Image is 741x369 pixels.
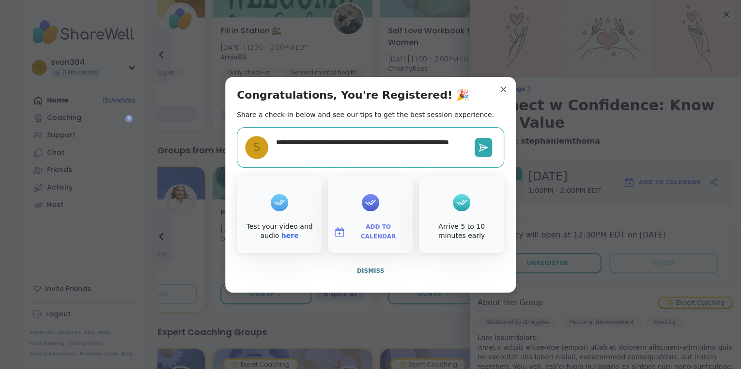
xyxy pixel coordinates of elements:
h2: Share a check-in below and see our tips to get the best session experience. [237,110,494,119]
h1: Congratulations, You're Registered! 🎉 [237,89,469,102]
div: Arrive 5 to 10 minutes early [421,222,502,241]
button: Dismiss [237,261,504,281]
button: Add to Calendar [330,222,411,242]
a: here [281,232,299,239]
span: s [253,139,261,156]
img: ShareWell Logomark [334,226,345,238]
span: Dismiss [357,267,384,274]
iframe: Spotlight [125,115,133,122]
span: Add to Calendar [349,222,407,241]
div: Test your video and audio [239,222,320,241]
